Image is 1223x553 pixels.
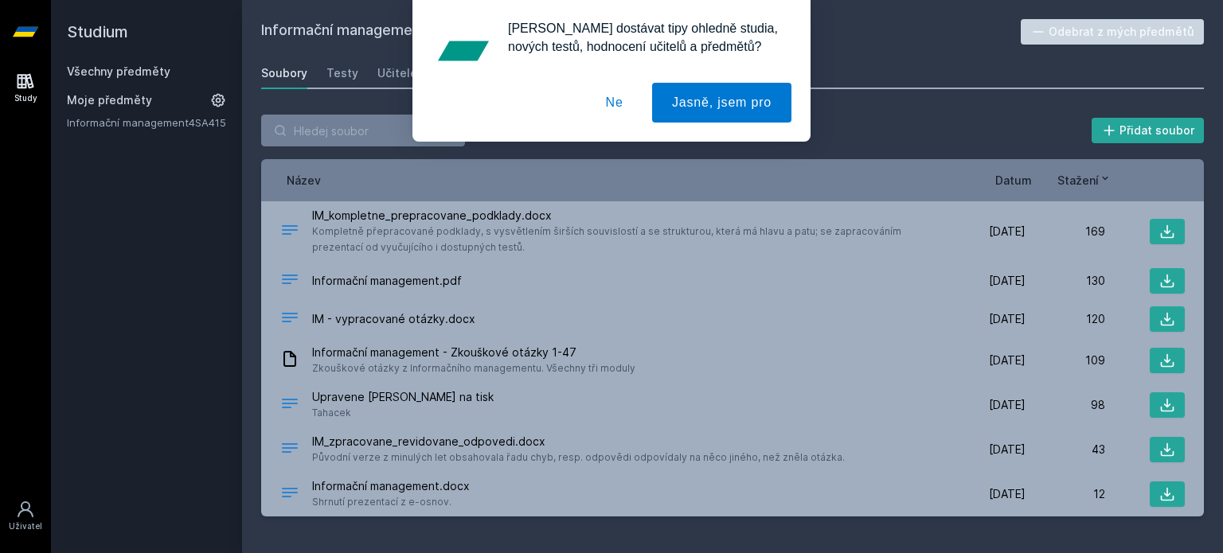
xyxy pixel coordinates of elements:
[989,224,1026,240] span: [DATE]
[989,486,1026,502] span: [DATE]
[1057,172,1112,189] button: Stažení
[280,483,299,506] div: DOCX
[287,172,321,189] button: Název
[312,311,475,327] span: IM - vypracované otázky.docx
[652,83,791,123] button: Jasně, jsem pro
[280,438,299,461] div: DOCX
[312,345,635,360] span: Informační management - Zkouškové otázky 1-47
[1026,273,1105,289] div: 130
[280,220,299,243] div: DOCX
[312,405,494,421] span: Tahacek
[1026,442,1105,458] div: 43
[312,224,940,255] span: Kompletně přepracované podklady, s vysvětlením širších souvislostí a se strukturou, která má hlav...
[312,478,470,494] span: Informační management.docx
[1026,352,1105,368] div: 109
[989,397,1026,413] span: [DATE]
[989,273,1026,289] span: [DATE]
[432,19,495,83] img: notification icon
[312,434,845,450] span: IM_zpracovane_revidovane_odpovedi.docx
[280,394,299,417] div: .DOCX
[1026,486,1105,502] div: 12
[989,442,1026,458] span: [DATE]
[9,520,42,532] div: Uživatel
[312,273,462,289] span: Informační management.pdf
[989,311,1026,327] span: [DATE]
[3,492,48,540] a: Uživatel
[312,389,494,405] span: Upravene [PERSON_NAME] na tisk
[495,19,791,56] div: [PERSON_NAME] dostávat tipy ohledně studia, nových testů, hodnocení učitelů a předmětů?
[586,83,643,123] button: Ne
[312,360,635,376] span: Zkouškové otázky z Informačního managementu. Všechny tři moduly
[1026,311,1105,327] div: 120
[312,494,470,510] span: Shrnutí prezentací z e-osnov.
[312,450,845,465] span: Původní verze z minulých let obsahovala řadu chyb, resp. odpovědi odpovídaly na něco jiného, než ...
[995,172,1032,189] button: Datum
[280,308,299,331] div: DOCX
[989,352,1026,368] span: [DATE]
[280,270,299,293] div: PDF
[1057,172,1099,189] span: Stažení
[1026,224,1105,240] div: 169
[312,208,940,224] span: IM_kompletne_prepracovane_podklady.docx
[1026,397,1105,413] div: 98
